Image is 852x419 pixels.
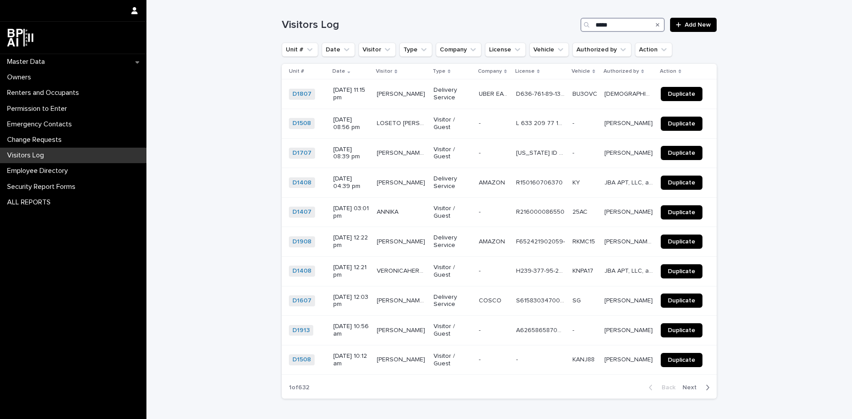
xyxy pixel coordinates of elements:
[668,150,695,156] span: Duplicate
[333,352,370,368] p: [DATE] 10:12 am
[377,207,400,216] p: ANNIKA
[479,207,482,216] p: -
[572,118,576,127] p: -
[604,236,655,246] p: Ernesto Cucalon as Trustee(s) of the Ernesto Cucalon Trust as amended and restated on October 8,2...
[604,177,655,187] p: JBA APT, LLC, a Florida limited liability company C/O Juanita Barberi Aristizabal
[4,151,51,160] p: Visitors Log
[516,177,564,187] p: R150160706370
[479,266,482,275] p: -
[635,43,672,57] button: Action
[434,234,472,249] p: Delivery Service
[668,298,695,304] span: Duplicate
[661,117,702,131] a: Duplicate
[479,89,511,98] p: UBER EATS
[485,43,526,57] button: License
[478,67,502,76] p: Company
[479,148,482,157] p: -
[661,235,702,249] a: Duplicate
[4,73,38,82] p: Owners
[670,18,717,32] a: Add New
[7,29,33,47] img: dwgmcNfxSF6WIOOXiGgu
[282,286,717,316] tr: D1607 [DATE] 12:03 pm[PERSON_NAME] DSANTANA[PERSON_NAME] DSANTANA Delivery ServiceCOSCOCOSCO S615...
[516,236,567,246] p: F652421902059-
[4,58,52,66] p: Master Data
[516,354,520,364] p: -
[661,353,702,367] a: Duplicate
[434,86,472,102] p: Delivery Service
[434,175,472,190] p: Delivery Service
[661,87,702,101] a: Duplicate
[572,67,590,76] p: Vehicle
[516,325,567,334] p: A62658658700-0
[572,148,576,157] p: -
[661,176,702,190] a: Duplicate
[516,207,566,216] p: R216000086550
[604,89,655,98] p: Christian Valencia
[289,67,304,76] p: Unit #
[282,227,717,257] tr: D1908 [DATE] 12:22 pm[PERSON_NAME][PERSON_NAME] Delivery ServiceAMAZONAMAZON F652421902059-F65242...
[516,89,567,98] p: D636-761-89-138-0
[668,91,695,97] span: Duplicate
[434,294,472,309] p: Delivery Service
[282,19,577,31] h1: Visitors Log
[292,238,312,246] a: D1908
[572,207,589,216] p: 25AC
[661,264,702,278] a: Duplicate
[292,120,311,127] a: D1508
[572,266,595,275] p: KNPA17
[434,205,472,220] p: Visitor / Guest
[282,79,717,109] tr: D1807 [DATE] 11:15 pm[PERSON_NAME][PERSON_NAME] Delivery ServiceUBER EATSUBER EATS D636-761-89-13...
[292,297,312,305] a: D1607
[529,43,569,57] button: Vehicle
[282,138,717,168] tr: D1707 [DATE] 08:39 pm[PERSON_NAME] [PERSON_NAME][PERSON_NAME] [PERSON_NAME] Visitor / Guest-- [US...
[332,67,345,76] p: Date
[516,266,567,275] p: H239-377-95-200-0
[433,67,446,76] p: Type
[436,43,481,57] button: Company
[292,327,310,334] a: D1913
[679,384,717,392] button: Next
[668,357,695,363] span: Duplicate
[4,136,69,144] p: Change Requests
[434,352,472,368] p: Visitor / Guest
[668,327,695,333] span: Duplicate
[376,67,392,76] p: Visitor
[377,295,428,305] p: SAHID DSANTANA
[377,177,427,187] p: DAYAMI ROBAINA
[292,267,312,275] a: D1408
[642,384,679,392] button: Back
[572,295,583,305] p: SG
[333,294,370,309] p: [DATE] 12:03 pm
[572,354,596,364] p: KANJ88
[292,90,312,98] a: D1807
[604,266,655,275] p: JBA APT, LLC, a Florida limited liability company C/O Juanita Barberi Aristizabal
[333,205,370,220] p: [DATE] 03:01 pm
[572,236,597,246] p: RKMC15
[668,268,695,274] span: Duplicate
[333,175,370,190] p: [DATE] 04:39 pm
[479,325,482,334] p: -
[661,146,702,160] a: Duplicate
[580,18,665,32] div: Search
[434,323,472,338] p: Visitor / Guest
[333,234,370,249] p: [DATE] 12:22 pm
[434,264,472,279] p: Visitor / Guest
[572,89,599,98] p: BU3OVC
[515,67,535,76] p: License
[604,325,655,334] p: [PERSON_NAME]
[479,354,482,364] p: -
[4,105,74,113] p: Permission to Enter
[604,354,655,364] p: [PERSON_NAME]
[479,295,503,305] p: COSCO
[479,236,507,246] p: AMAZON
[333,146,370,161] p: [DATE] 08:39 pm
[434,146,472,161] p: Visitor / Guest
[377,354,427,364] p: [PERSON_NAME]
[668,180,695,186] span: Duplicate
[4,183,83,191] p: Security Report Forms
[516,148,567,157] p: FLORIDA ID 15 233 395 VEN
[4,89,86,97] p: Renters and Occupants
[572,177,582,187] p: KY
[668,121,695,127] span: Duplicate
[292,356,311,364] a: D1508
